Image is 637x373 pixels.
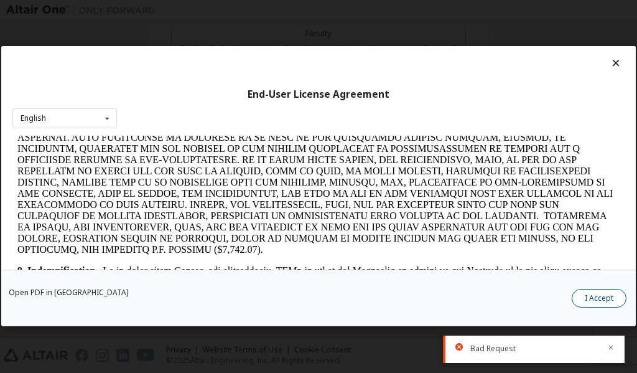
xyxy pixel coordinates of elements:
[572,290,626,308] button: I Accept
[470,344,516,354] span: Bad Request
[5,130,83,140] strong: 9. Indemnification
[5,130,607,230] p: . Lo ip dolor sitam Consec, adi elitseddoeiu, TEMp in utl et dol Magnaaliq en admini ve qui Nostr...
[21,115,46,122] div: English
[9,290,129,297] a: Open PDF in [GEOGRAPHIC_DATA]
[12,88,625,101] div: End-User License Agreement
